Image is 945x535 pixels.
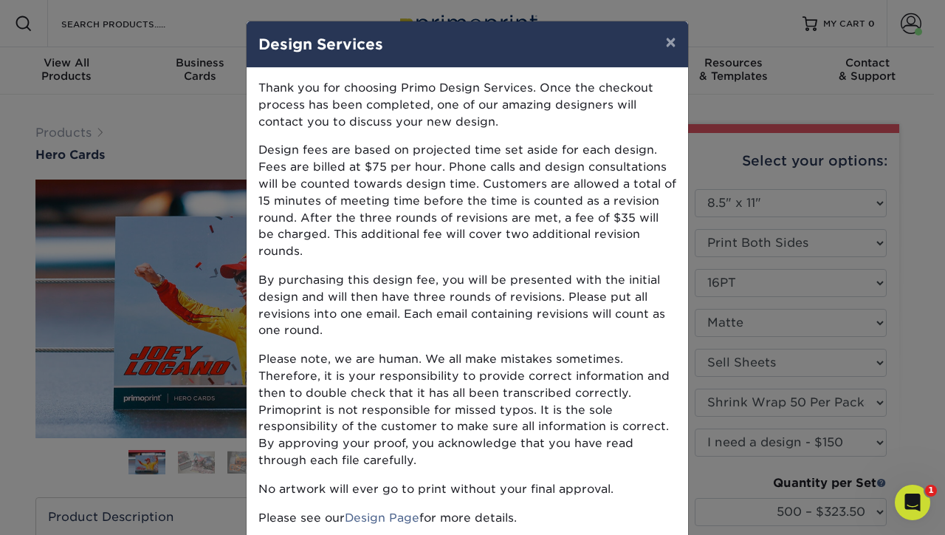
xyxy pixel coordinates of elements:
[345,511,419,525] a: Design Page
[258,33,676,55] h4: Design Services
[895,485,930,520] iframe: Intercom live chat
[258,80,676,130] p: Thank you for choosing Primo Design Services. Once the checkout process has been completed, one o...
[925,485,937,497] span: 1
[258,481,676,498] p: No artwork will ever go to print without your final approval.
[258,272,676,339] p: By purchasing this design fee, you will be presented with the initial design and will then have t...
[258,142,676,260] p: Design fees are based on projected time set aside for each design. Fees are billed at $75 per hou...
[258,351,676,469] p: Please note, we are human. We all make mistakes sometimes. Therefore, it is your responsibility t...
[258,510,676,527] p: Please see our for more details.
[653,21,687,63] button: ×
